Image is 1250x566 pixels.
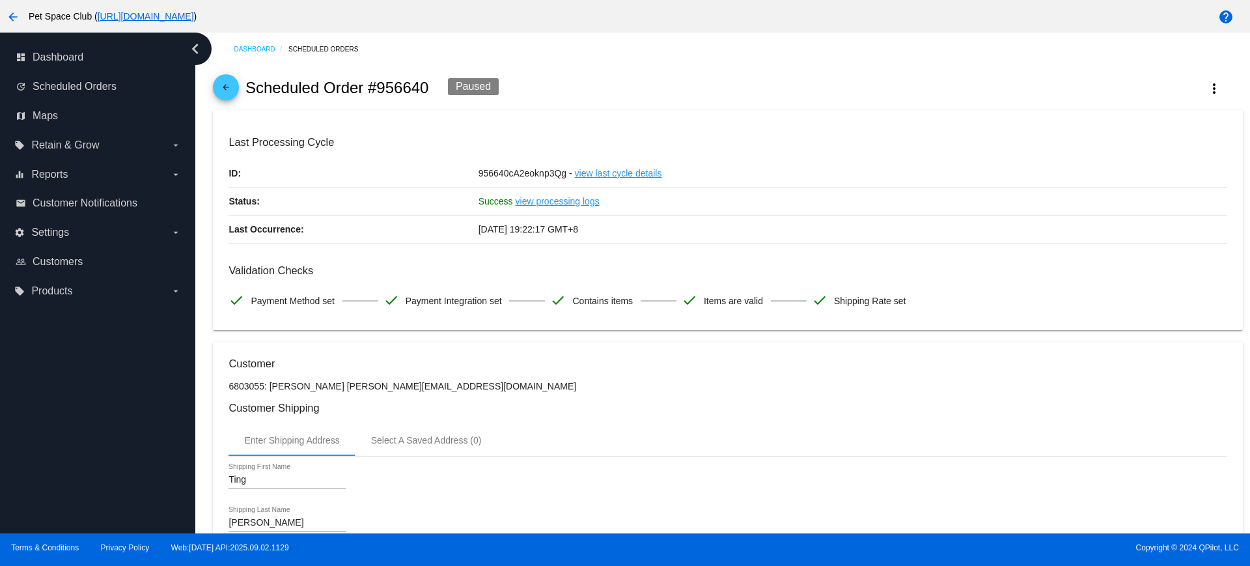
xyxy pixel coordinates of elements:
[229,188,478,215] p: Status:
[33,197,137,209] span: Customer Notifications
[101,543,150,552] a: Privacy Policy
[218,83,234,98] mat-icon: arrow_back
[572,287,633,315] span: Contains items
[383,292,399,308] mat-icon: check
[16,251,181,272] a: people_outline Customers
[229,358,1227,370] h3: Customer
[31,169,68,180] span: Reports
[834,287,906,315] span: Shipping Rate set
[16,52,26,63] i: dashboard
[229,136,1227,149] h3: Last Processing Cycle
[812,292,827,308] mat-icon: check
[244,435,339,446] div: Enter Shipping Address
[229,381,1227,391] p: 6803055: [PERSON_NAME] [PERSON_NAME][EMAIL_ADDRESS][DOMAIN_NAME]
[171,286,181,296] i: arrow_drop_down
[406,287,502,315] span: Payment Integration set
[171,227,181,238] i: arrow_drop_down
[550,292,566,308] mat-icon: check
[229,518,346,528] input: Shipping Last Name
[245,79,429,97] h2: Scheduled Order #956640
[682,292,697,308] mat-icon: check
[16,111,26,121] i: map
[229,216,478,243] p: Last Occurrence:
[229,292,244,308] mat-icon: check
[33,256,83,268] span: Customers
[29,11,197,21] span: Pet Space Club ( )
[33,51,83,63] span: Dashboard
[14,286,25,296] i: local_offer
[14,169,25,180] i: equalizer
[448,78,499,95] div: Paused
[16,106,181,126] a: map Maps
[229,402,1227,414] h3: Customer Shipping
[33,110,58,122] span: Maps
[229,160,478,187] p: ID:
[704,287,763,315] span: Items are valid
[575,160,662,187] a: view last cycle details
[516,188,600,215] a: view processing logs
[16,47,181,68] a: dashboard Dashboard
[14,140,25,150] i: local_offer
[16,193,181,214] a: email Customer Notifications
[229,264,1227,277] h3: Validation Checks
[16,198,26,208] i: email
[636,543,1239,552] span: Copyright © 2024 QPilot, LLC
[371,435,482,446] div: Select A Saved Address (0)
[11,543,79,552] a: Terms & Conditions
[234,39,288,59] a: Dashboard
[171,169,181,180] i: arrow_drop_down
[185,38,206,59] i: chevron_left
[1218,9,1234,25] mat-icon: help
[98,11,194,21] a: [URL][DOMAIN_NAME]
[14,227,25,238] i: settings
[479,224,578,234] span: [DATE] 19:22:17 GMT+8
[31,285,72,297] span: Products
[479,168,572,178] span: 956640cA2eoknp3Qg -
[31,227,69,238] span: Settings
[229,475,346,485] input: Shipping First Name
[171,140,181,150] i: arrow_drop_down
[16,81,26,92] i: update
[16,257,26,267] i: people_outline
[251,287,334,315] span: Payment Method set
[16,76,181,97] a: update Scheduled Orders
[31,139,99,151] span: Retain & Grow
[479,196,513,206] span: Success
[171,543,289,552] a: Web:[DATE] API:2025.09.02.1129
[1206,81,1222,96] mat-icon: more_vert
[5,9,21,25] mat-icon: arrow_back
[288,39,370,59] a: Scheduled Orders
[33,81,117,92] span: Scheduled Orders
